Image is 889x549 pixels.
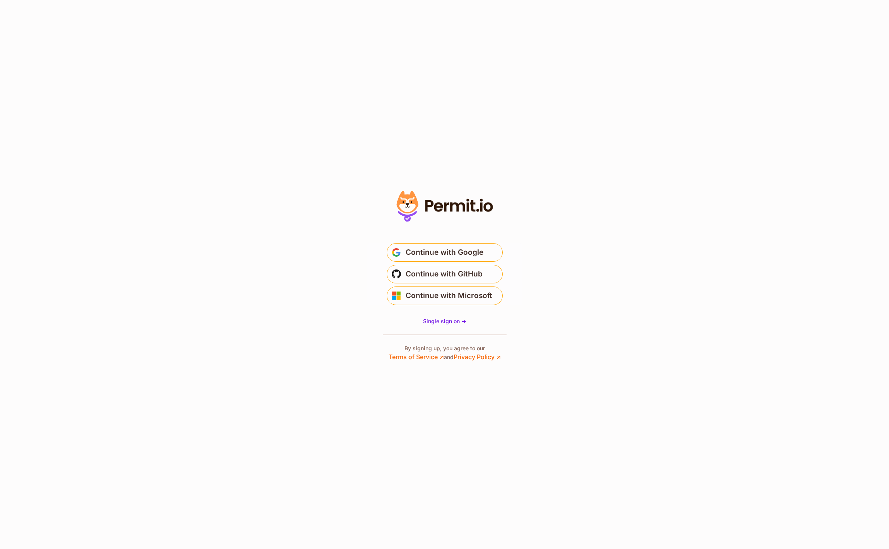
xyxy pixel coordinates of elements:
[387,286,503,305] button: Continue with Microsoft
[387,243,503,262] button: Continue with Google
[389,353,444,361] a: Terms of Service ↗
[387,265,503,283] button: Continue with GitHub
[389,344,501,361] p: By signing up, you agree to our and
[423,317,466,325] a: Single sign on ->
[454,353,501,361] a: Privacy Policy ↗
[406,246,483,259] span: Continue with Google
[406,268,483,280] span: Continue with GitHub
[406,290,492,302] span: Continue with Microsoft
